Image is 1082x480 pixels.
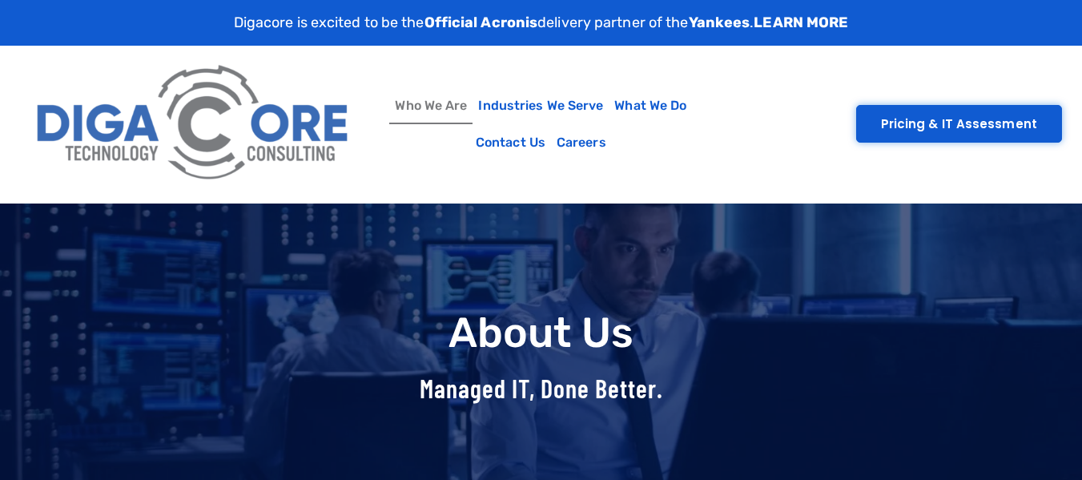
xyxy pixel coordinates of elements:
a: LEARN MORE [754,14,848,31]
p: Digacore is excited to be the delivery partner of the . [234,12,849,34]
strong: Yankees [689,14,750,31]
nav: Menu [368,87,715,161]
span: Pricing & IT Assessment [881,118,1037,130]
a: Pricing & IT Assessment [856,105,1062,143]
a: Who We Are [389,87,473,124]
a: What We Do [609,87,692,124]
span: Managed IT, Done Better. [420,373,663,403]
h1: About Us [29,310,1054,356]
img: Digacore Logo [28,54,360,195]
a: Industries We Serve [473,87,609,124]
strong: Official Acronis [424,14,538,31]
a: Contact Us [470,124,551,161]
a: Careers [551,124,612,161]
